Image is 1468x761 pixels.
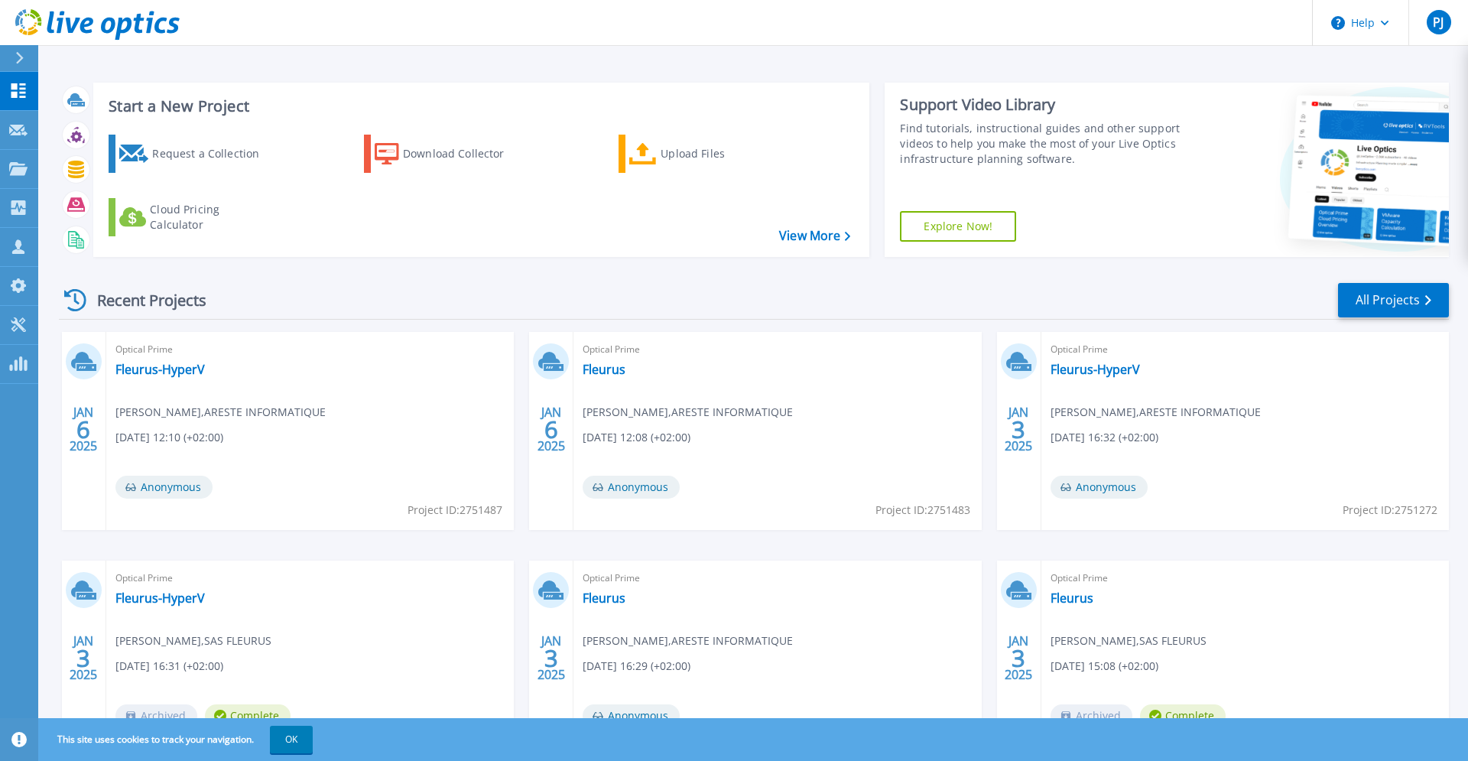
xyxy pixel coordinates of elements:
[69,402,98,457] div: JAN 2025
[583,590,625,606] a: Fleurus
[544,423,558,436] span: 6
[619,135,789,173] a: Upload Files
[1051,704,1132,727] span: Archived
[115,658,223,675] span: [DATE] 16:31 (+02:00)
[115,429,223,446] span: [DATE] 12:10 (+02:00)
[1051,362,1140,377] a: Fleurus-HyperV
[115,362,205,377] a: Fleurus-HyperV
[115,404,326,421] span: [PERSON_NAME] , ARESTE INFORMATIQUE
[403,138,525,169] div: Download Collector
[900,211,1016,242] a: Explore Now!
[1012,423,1025,436] span: 3
[1004,402,1033,457] div: JAN 2025
[661,138,783,169] div: Upload Files
[109,98,850,115] h3: Start a New Project
[115,341,505,358] span: Optical Prime
[583,341,972,358] span: Optical Prime
[537,402,566,457] div: JAN 2025
[1433,16,1444,28] span: PJ
[115,633,271,649] span: [PERSON_NAME] , SAS FLEURUS
[69,630,98,686] div: JAN 2025
[583,704,680,727] span: Anonymous
[115,590,205,606] a: Fleurus-HyperV
[1140,704,1226,727] span: Complete
[59,281,227,319] div: Recent Projects
[1051,570,1440,587] span: Optical Prime
[583,404,793,421] span: [PERSON_NAME] , ARESTE INFORMATIQUE
[364,135,534,173] a: Download Collector
[205,704,291,727] span: Complete
[76,652,90,665] span: 3
[109,198,279,236] a: Cloud Pricing Calculator
[408,502,502,519] span: Project ID: 2751487
[1343,502,1437,519] span: Project ID: 2751272
[152,138,274,169] div: Request a Collection
[42,726,313,753] span: This site uses cookies to track your navigation.
[1051,404,1261,421] span: [PERSON_NAME] , ARESTE INFORMATIQUE
[1051,341,1440,358] span: Optical Prime
[900,95,1187,115] div: Support Video Library
[583,658,690,675] span: [DATE] 16:29 (+02:00)
[1338,283,1449,317] a: All Projects
[1012,652,1025,665] span: 3
[1051,590,1093,606] a: Fleurus
[1051,429,1158,446] span: [DATE] 16:32 (+02:00)
[76,423,90,436] span: 6
[115,570,505,587] span: Optical Prime
[544,652,558,665] span: 3
[583,633,793,649] span: [PERSON_NAME] , ARESTE INFORMATIQUE
[270,726,313,753] button: OK
[779,229,850,243] a: View More
[109,135,279,173] a: Request a Collection
[1051,658,1158,675] span: [DATE] 15:08 (+02:00)
[150,202,272,233] div: Cloud Pricing Calculator
[583,362,625,377] a: Fleurus
[583,476,680,499] span: Anonymous
[583,570,972,587] span: Optical Prime
[1004,630,1033,686] div: JAN 2025
[1051,633,1207,649] span: [PERSON_NAME] , SAS FLEURUS
[900,121,1187,167] div: Find tutorials, instructional guides and other support videos to help you make the most of your L...
[1051,476,1148,499] span: Anonymous
[115,476,213,499] span: Anonymous
[875,502,970,519] span: Project ID: 2751483
[537,630,566,686] div: JAN 2025
[115,704,197,727] span: Archived
[583,429,690,446] span: [DATE] 12:08 (+02:00)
